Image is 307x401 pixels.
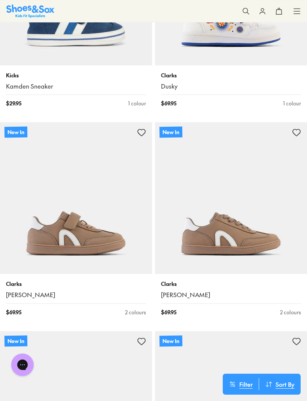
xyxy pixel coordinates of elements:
a: [PERSON_NAME] [6,291,146,299]
div: 2 colours [125,308,146,316]
p: Clarks [161,280,301,288]
div: 2 colours [280,308,301,316]
button: Sort By [259,378,301,390]
a: Kamden Sneaker [6,82,146,90]
div: 1 colour [283,99,301,107]
p: Kicks [6,71,146,79]
img: SNS_Logo_Responsive.svg [6,4,54,18]
div: 1 colour [128,99,146,107]
span: $ 29.95 [6,99,21,107]
iframe: Gorgias live chat messenger [7,351,37,379]
p: New In [159,336,182,347]
a: Shoes & Sox [6,4,54,18]
p: Clarks [161,71,301,79]
a: [PERSON_NAME] [161,291,301,299]
a: Dusky [161,82,301,90]
span: $ 69.95 [161,99,176,107]
button: Filter [223,378,259,390]
span: $ 69.95 [161,308,176,316]
p: New In [159,127,182,138]
p: New In [4,127,27,138]
p: New In [4,336,27,347]
span: Sort By [276,380,295,389]
a: New In [155,122,307,274]
span: $ 69.95 [6,308,21,316]
p: Clarks [6,280,146,288]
